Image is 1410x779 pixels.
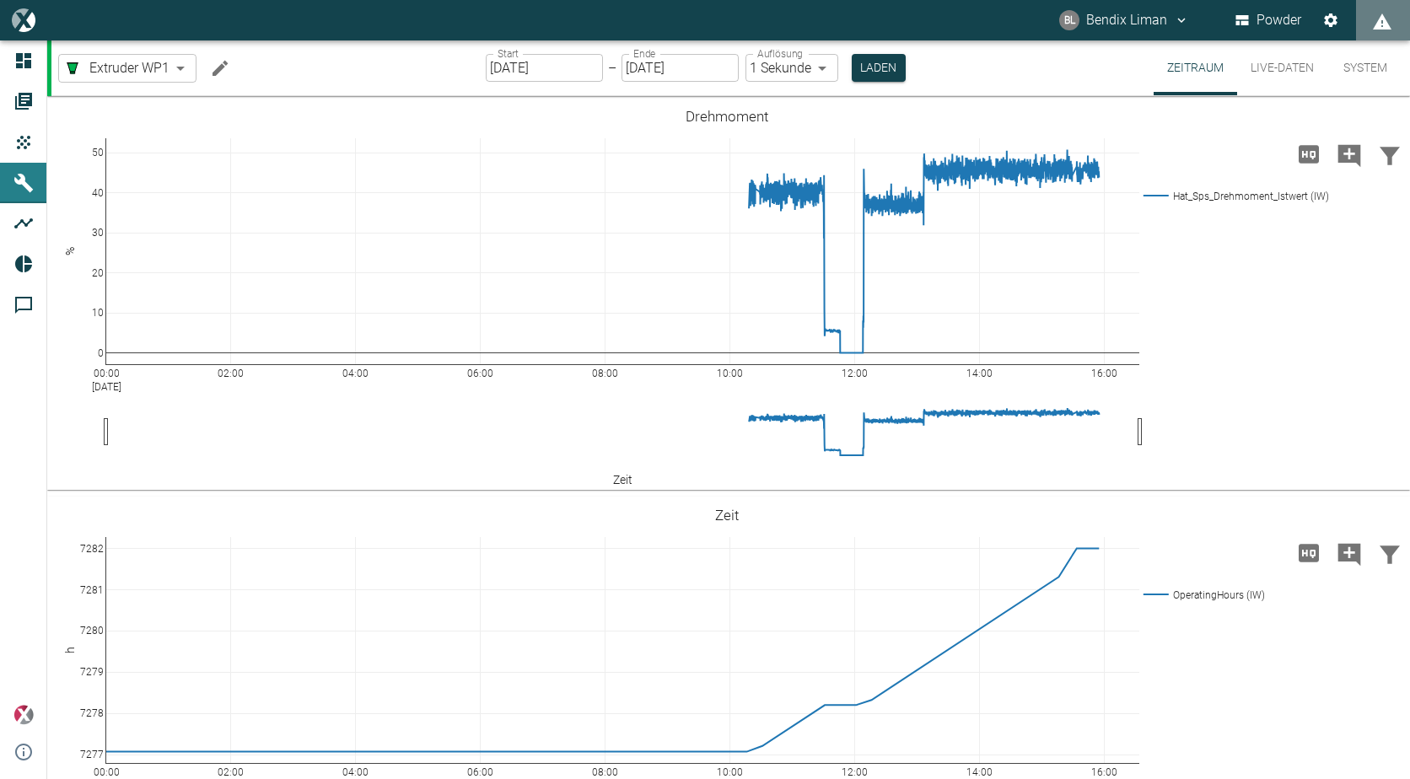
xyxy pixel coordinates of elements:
[633,46,655,61] label: Ende
[745,54,838,82] div: 1 Sekunde
[1327,40,1403,95] button: System
[486,54,603,82] input: DD.MM.YYYY
[1370,531,1410,575] button: Daten filtern
[1289,145,1329,161] span: Hohe Auflösung
[62,58,170,78] a: Extruder WP1
[608,58,616,78] p: –
[498,46,519,61] label: Start
[1059,10,1079,30] div: BL
[1237,40,1327,95] button: Live-Daten
[89,58,170,78] span: Extruder WP1
[1329,132,1370,176] button: Kommentar hinzufügen
[1329,531,1370,575] button: Kommentar hinzufügen
[1154,40,1237,95] button: Zeitraum
[1232,5,1305,35] button: Powder
[12,8,35,31] img: logo
[852,54,906,82] button: Laden
[1289,544,1329,560] span: Hohe Auflösung
[1057,5,1192,35] button: bendix.liman@kansaihelios-cws.de
[1370,132,1410,176] button: Daten filtern
[13,705,34,725] img: Xplore Logo
[622,54,739,82] input: DD.MM.YYYY
[203,51,237,85] button: Machine bearbeiten
[757,46,803,61] label: Auflösung
[1316,5,1346,35] button: Einstellungen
